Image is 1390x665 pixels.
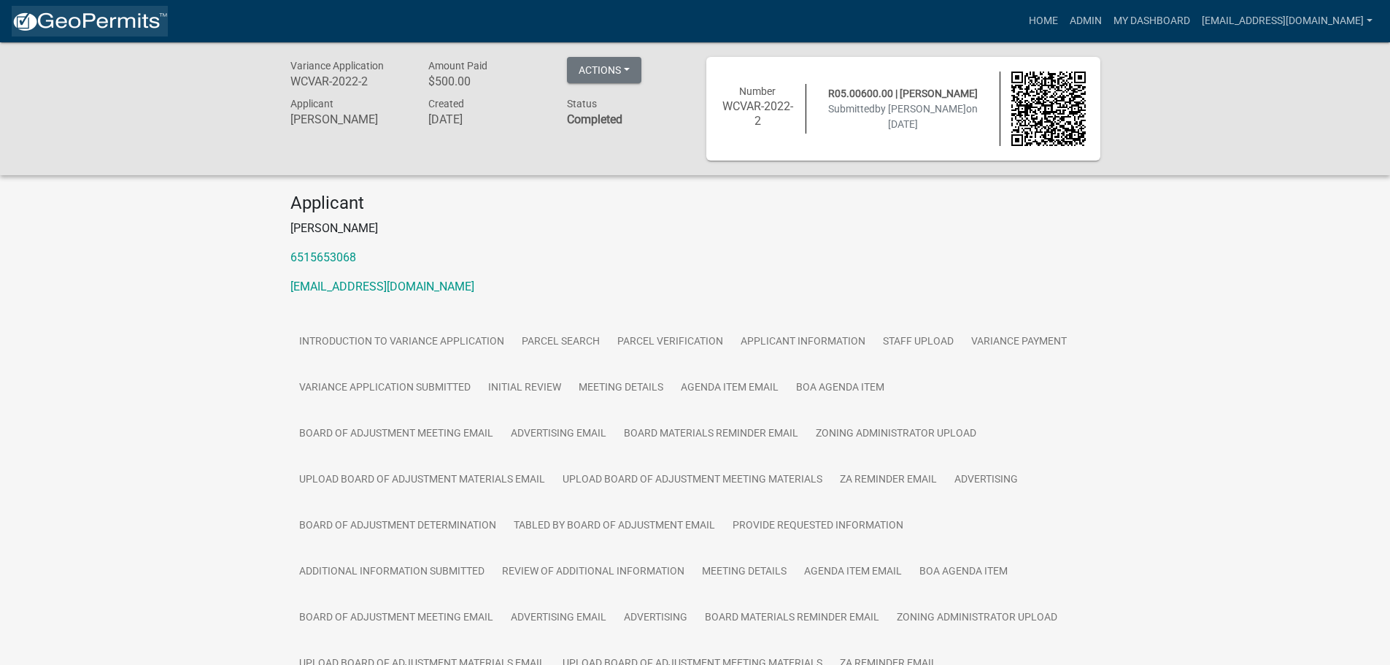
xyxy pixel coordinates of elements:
[831,457,946,504] a: ZA Reminder Email
[795,549,911,596] a: Agenda Item Email
[290,60,384,72] span: Variance Application
[828,103,978,130] span: Submitted on [DATE]
[693,549,795,596] a: Meeting Details
[290,595,502,642] a: Board of Adjustment Meeting Email
[1064,7,1108,35] a: Admin
[828,88,978,99] span: R05.00600.00 | [PERSON_NAME]
[290,193,1100,214] h4: Applicant
[696,595,888,642] a: Board Materials Reminder Email
[502,411,615,458] a: Advertising Email
[513,319,609,366] a: Parcel search
[505,503,724,550] a: Tabled by Board of Adjustment Email
[428,74,545,88] h6: $500.00
[609,319,732,366] a: Parcel Verification
[1011,72,1086,146] img: QR code
[493,549,693,596] a: Review of Additional Information
[290,365,479,412] a: Variance Application Submitted
[290,112,407,126] h6: [PERSON_NAME]
[290,98,333,109] span: Applicant
[428,112,545,126] h6: [DATE]
[672,365,787,412] a: Agenda Item Email
[615,411,807,458] a: Board Materials Reminder Email
[290,280,474,293] a: [EMAIL_ADDRESS][DOMAIN_NAME]
[570,365,672,412] a: Meeting Details
[739,85,776,97] span: Number
[888,595,1066,642] a: Zoning Administrator Upload
[567,112,622,126] strong: Completed
[290,503,505,550] a: Board of Adjustment Determination
[567,57,641,83] button: Actions
[290,250,356,264] a: 6515653068
[554,457,831,504] a: Upload Board of Adjustment Meeting Materials
[732,319,874,366] a: Applicant Information
[567,98,597,109] span: Status
[1196,7,1378,35] a: [EMAIL_ADDRESS][DOMAIN_NAME]
[479,365,570,412] a: Initial Review
[428,98,464,109] span: Created
[290,411,502,458] a: Board of Adjustment Meeting Email
[721,99,795,127] h6: WCVAR-2022-2
[1023,7,1064,35] a: Home
[290,457,554,504] a: Upload Board of Adjustment Materials Email
[1108,7,1196,35] a: My Dashboard
[290,549,493,596] a: Additional Information Submitted
[724,503,912,550] a: Provide Requested Information
[807,411,985,458] a: Zoning Administrator Upload
[502,595,615,642] a: Advertising Email
[946,457,1027,504] a: Advertising
[962,319,1076,366] a: Variance Payment
[874,319,962,366] a: Staff Upload
[290,319,513,366] a: Introduction to Variance Application
[911,549,1016,596] a: BOA Agenda Item
[428,60,487,72] span: Amount Paid
[290,220,1100,237] p: [PERSON_NAME]
[875,103,966,115] span: by [PERSON_NAME]
[787,365,893,412] a: BOA Agenda Item
[615,595,696,642] a: Advertising
[290,74,407,88] h6: WCVAR-2022-2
